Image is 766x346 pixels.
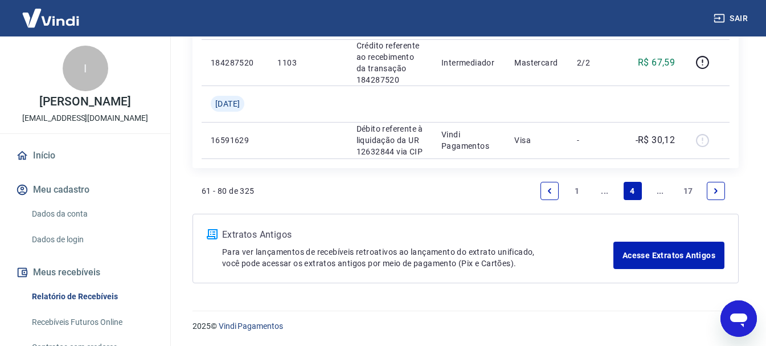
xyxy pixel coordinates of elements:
a: Dados da conta [27,202,157,226]
p: R$ 67,59 [638,56,675,70]
a: Previous page [540,182,559,200]
p: -R$ 30,12 [636,133,675,147]
a: Page 4 is your current page [624,182,642,200]
p: Vindi Pagamentos [441,129,496,152]
a: Início [14,143,157,168]
button: Sair [711,8,752,29]
p: [EMAIL_ADDRESS][DOMAIN_NAME] [22,112,148,124]
p: [PERSON_NAME] [39,96,130,108]
a: Jump forward [651,182,669,200]
a: Dados de login [27,228,157,251]
p: Visa [514,135,559,146]
a: Jump backward [596,182,614,200]
img: Vindi [14,1,88,35]
a: Recebíveis Futuros Online [27,311,157,334]
img: ícone [207,229,218,239]
a: Page 17 [679,182,698,200]
iframe: Botão para abrir a janela de mensagens [720,300,757,337]
p: 2025 © [192,320,739,332]
p: 1103 [277,57,338,68]
p: Mastercard [514,57,559,68]
p: - [577,135,611,146]
p: Débito referente à liquidação da UR 12632844 via CIP [357,123,423,157]
p: Extratos Antigos [222,228,613,242]
ul: Pagination [536,177,730,205]
div: I [63,46,108,91]
span: [DATE] [215,98,240,109]
p: Intermediador [441,57,496,68]
a: Vindi Pagamentos [219,321,283,331]
button: Meus recebíveis [14,260,157,285]
p: 61 - 80 de 325 [202,185,255,197]
a: Page 1 [568,182,587,200]
p: Para ver lançamentos de recebíveis retroativos ao lançamento do extrato unificado, você pode aces... [222,246,613,269]
p: 184287520 [211,57,259,68]
a: Next page [707,182,725,200]
button: Meu cadastro [14,177,157,202]
a: Acesse Extratos Antigos [613,242,724,269]
p: 16591629 [211,135,259,146]
a: Relatório de Recebíveis [27,285,157,308]
p: 2/2 [577,57,611,68]
p: Crédito referente ao recebimento da transação 184287520 [357,40,423,86]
